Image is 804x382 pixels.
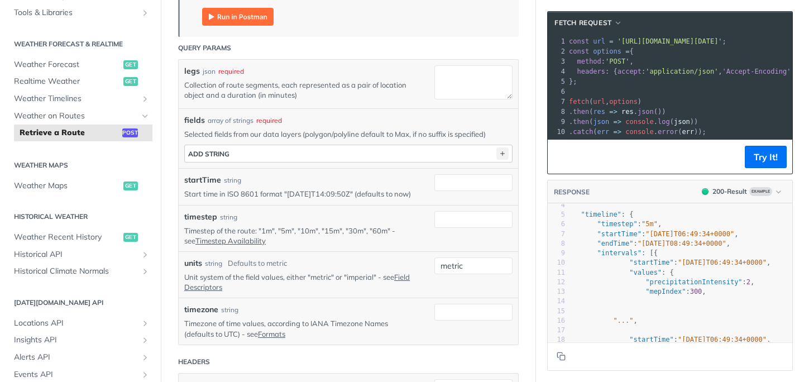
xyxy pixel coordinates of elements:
[569,37,726,45] span: ;
[554,18,612,28] span: fetch Request
[14,93,138,104] span: Weather Timelines
[141,250,150,259] button: Show subpages for Historical API
[8,263,152,280] a: Historical Climate NormalsShow subpages for Historical Climate Normals
[8,39,152,49] h2: Weather Forecast & realtime
[195,236,266,245] a: Timestep Availability
[618,37,722,45] span: '[URL][DOMAIN_NAME][DATE]'
[203,66,216,77] div: json
[597,230,642,238] span: "startTime"
[645,278,742,286] span: "precipitationIntensity"
[658,128,678,136] span: error
[141,336,150,345] button: Show subpages for Insights API
[548,249,565,258] div: 9
[553,187,590,198] button: RESPONSE
[8,229,152,246] a: Weather Recent Historyget
[658,118,670,126] span: log
[548,87,567,97] div: 6
[548,77,567,87] div: 5
[609,108,617,116] span: =>
[645,288,686,295] span: "mepIndex"
[548,326,565,335] div: 17
[14,352,138,363] span: Alerts API
[14,232,121,243] span: Weather Recent History
[605,58,629,65] span: 'POST'
[14,318,138,329] span: Locations API
[551,17,626,28] button: fetch Request
[14,180,121,192] span: Weather Maps
[548,278,565,287] div: 12
[8,212,152,222] h2: Historical Weather
[569,128,706,136] span: . ( . ( ));
[184,272,418,292] p: Unit system of the field values, either "metric" or "imperial" - see
[548,287,565,297] div: 13
[678,336,767,343] span: "[DATE]T06:49:34+0000"
[8,349,152,366] a: Alerts APIShow subpages for Alerts API
[553,348,569,365] button: Copy to clipboard
[569,47,634,55] span: {
[682,128,694,136] span: err
[8,73,152,90] a: Realtime Weatherget
[569,98,589,106] span: fetch
[597,249,642,257] span: "intervals"
[625,118,654,126] span: console
[629,269,662,276] span: "values"
[577,58,601,65] span: method
[14,125,152,141] a: Retrieve a Routepost
[8,160,152,170] h2: Weather Maps
[548,66,567,77] div: 4
[141,267,150,276] button: Show subpages for Historical Climate Normals
[184,257,202,269] label: units
[14,59,121,70] span: Weather Forecast
[8,332,152,348] a: Insights APIShow subpages for Insights API
[597,220,638,228] span: "timestep"
[14,335,138,346] span: Insights API
[593,118,609,126] span: json
[8,108,152,125] a: Weather on RoutesHide subpages for Weather on Routes
[202,8,274,26] img: Run in Postman
[184,318,418,338] p: Timezone of time values, according to IANA Timezone Names (defaults to UTC) - see
[14,266,138,277] span: Historical Climate Normals
[573,118,589,126] span: then
[548,210,565,219] div: 5
[141,319,150,328] button: Show subpages for Locations API
[722,68,791,75] span: 'Accept-Encoding'
[573,108,589,116] span: then
[674,118,690,126] span: json
[8,298,152,308] h2: [DATE][DOMAIN_NAME] API
[123,233,138,242] span: get
[516,278,754,286] span: : ,
[548,97,567,107] div: 7
[184,80,418,100] p: Collection of route segments, each represented as a pair of location object and a duration (in mi...
[548,56,567,66] div: 3
[228,258,287,269] div: Defaults to metric
[548,117,567,127] div: 9
[577,68,605,75] span: headers
[548,268,565,278] div: 11
[141,94,150,103] button: Show subpages for Weather Timelines
[14,7,138,18] span: Tools & Libraries
[516,211,634,218] span: : {
[185,145,512,162] button: ADD string
[614,118,621,126] span: =>
[256,116,282,126] div: required
[597,240,634,247] span: "endTime"
[645,68,718,75] span: 'application/json'
[184,226,418,246] p: Timestep of the route: "1m", "5m", "10m", "15m", "30m", "60m" - see
[613,317,633,324] span: "..."
[597,128,610,136] span: err
[593,108,605,116] span: res
[123,182,138,190] span: get
[593,37,605,45] span: url
[205,259,222,269] div: string
[548,307,565,316] div: 15
[548,127,567,137] div: 10
[548,239,565,249] div: 8
[184,189,418,199] p: Start time in ISO 8601 format "[DATE]T14:09:50Z" (defaults to now)
[516,240,730,247] span: : ,
[184,304,218,316] label: timezone
[625,128,654,136] span: console
[569,98,642,106] span: ( , )
[581,211,621,218] span: "timeline"
[184,129,513,139] p: Selected fields from our data layers (polygon/polyline default to Max, if no suffix is specified)
[8,246,152,263] a: Historical APIShow subpages for Historical API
